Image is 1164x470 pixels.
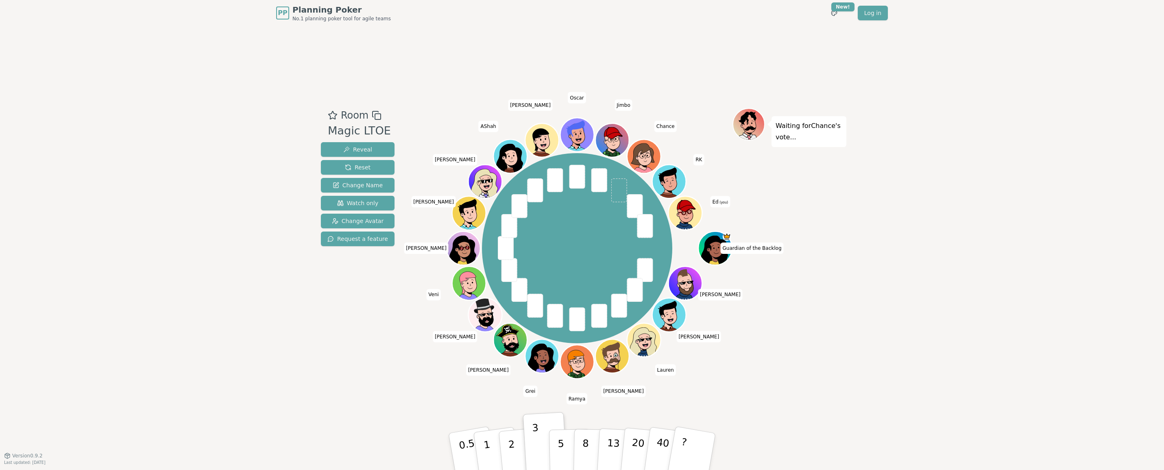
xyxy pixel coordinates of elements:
[12,453,43,459] span: Version 0.9.2
[292,4,391,15] span: Planning Poker
[720,243,783,254] span: Click to change your name
[466,364,511,375] span: Click to change your name
[345,163,371,171] span: Reset
[719,200,728,204] span: (you)
[321,214,395,228] button: Change Avatar
[655,364,676,375] span: Click to change your name
[328,108,338,123] button: Add as favourite
[321,232,395,246] button: Request a feature
[433,154,477,165] span: Click to change your name
[292,15,391,22] span: No.1 planning poker tool for agile teams
[337,199,379,207] span: Watch only
[722,232,731,241] span: Guardian of the Backlog is the host
[328,123,391,139] div: Magic LTOE
[4,460,46,465] span: Last updated: [DATE]
[858,6,888,20] a: Log in
[508,99,553,110] span: Click to change your name
[426,289,441,300] span: Click to change your name
[321,196,395,210] button: Watch only
[568,92,586,103] span: Click to change your name
[654,121,677,132] span: Click to change your name
[669,197,701,229] button: Click to change your avatar
[567,393,588,404] span: Click to change your name
[698,289,743,300] span: Click to change your name
[321,142,395,157] button: Reveal
[615,99,632,110] span: Click to change your name
[433,331,477,342] span: Click to change your name
[327,235,388,243] span: Request a feature
[711,196,730,207] span: Click to change your name
[341,108,368,123] span: Room
[831,2,854,11] div: New!
[676,331,721,342] span: Click to change your name
[776,120,842,143] p: Waiting for Chance 's vote...
[601,386,646,397] span: Click to change your name
[332,217,384,225] span: Change Avatar
[479,121,498,132] span: Click to change your name
[411,196,456,207] span: Click to change your name
[532,422,541,466] p: 3
[333,181,383,189] span: Change Name
[523,386,538,397] span: Click to change your name
[321,178,395,193] button: Change Name
[276,4,391,22] a: PPPlanning PokerNo.1 planning poker tool for agile teams
[404,243,449,254] span: Click to change your name
[278,8,287,18] span: PP
[827,6,841,20] button: New!
[321,160,395,175] button: Reset
[693,154,704,165] span: Click to change your name
[4,453,43,459] button: Version0.9.2
[343,145,372,154] span: Reveal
